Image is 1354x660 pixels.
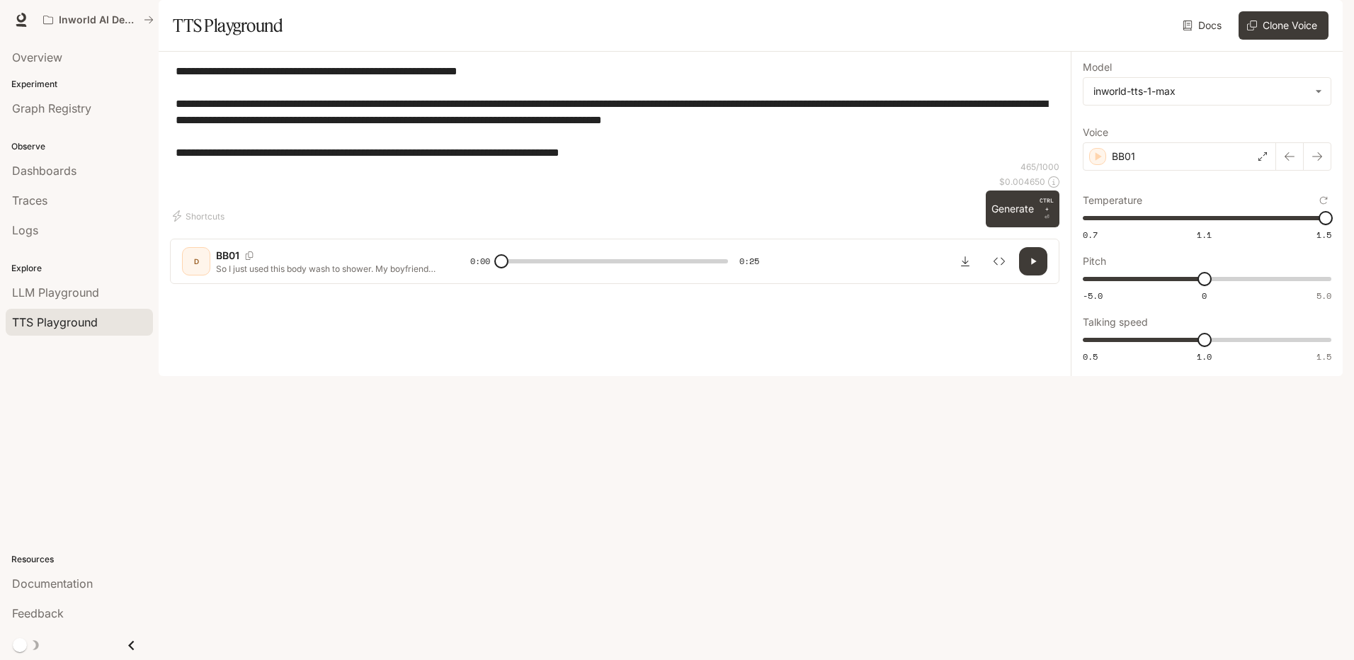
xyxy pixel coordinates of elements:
button: Inspect [985,247,1013,275]
span: 0:25 [739,254,759,268]
span: 1.0 [1197,351,1212,363]
div: inworld-tts-1-max [1083,78,1331,105]
p: BB01 [216,249,239,263]
button: GenerateCTRL +⏎ [986,190,1059,227]
span: 1.1 [1197,229,1212,241]
p: Model [1083,62,1112,72]
h1: TTS Playground [173,11,283,40]
button: All workspaces [37,6,160,34]
p: 465 / 1000 [1020,161,1059,173]
div: inworld-tts-1-max [1093,84,1308,98]
span: 1.5 [1316,229,1331,241]
span: 0.7 [1083,229,1098,241]
a: Docs [1180,11,1227,40]
p: CTRL + [1040,196,1054,213]
p: Voice [1083,127,1108,137]
span: 0.5 [1083,351,1098,363]
button: Shortcuts [170,205,230,227]
p: Temperature [1083,195,1142,205]
span: 5.0 [1316,290,1331,302]
span: 0:00 [470,254,490,268]
p: Pitch [1083,256,1106,266]
p: ⏎ [1040,196,1054,222]
p: So I just used this body wash to shower. My boyfriend asked why I was wearing perfume so late. Ev... [216,263,436,275]
div: D [185,250,207,273]
button: Reset to default [1316,193,1331,208]
button: Download audio [951,247,979,275]
span: 1.5 [1316,351,1331,363]
p: BB01 [1112,149,1135,164]
button: Clone Voice [1239,11,1329,40]
span: 0 [1202,290,1207,302]
span: -5.0 [1083,290,1103,302]
p: Talking speed [1083,317,1148,327]
p: Inworld AI Demos [59,14,138,26]
button: Copy Voice ID [239,251,259,260]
